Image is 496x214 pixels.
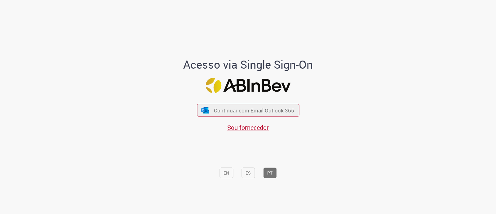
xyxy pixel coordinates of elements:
button: ícone Azure/Microsoft 360 Continuar com Email Outlook 365 [197,104,299,117]
button: PT [263,167,277,178]
a: Sou fornecedor [227,123,269,132]
img: Logo ABInBev [206,78,290,93]
button: ES [241,167,255,178]
h1: Acesso via Single Sign-On [162,58,334,71]
span: Continuar com Email Outlook 365 [214,107,294,114]
img: ícone Azure/Microsoft 360 [201,107,210,113]
button: EN [219,167,233,178]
